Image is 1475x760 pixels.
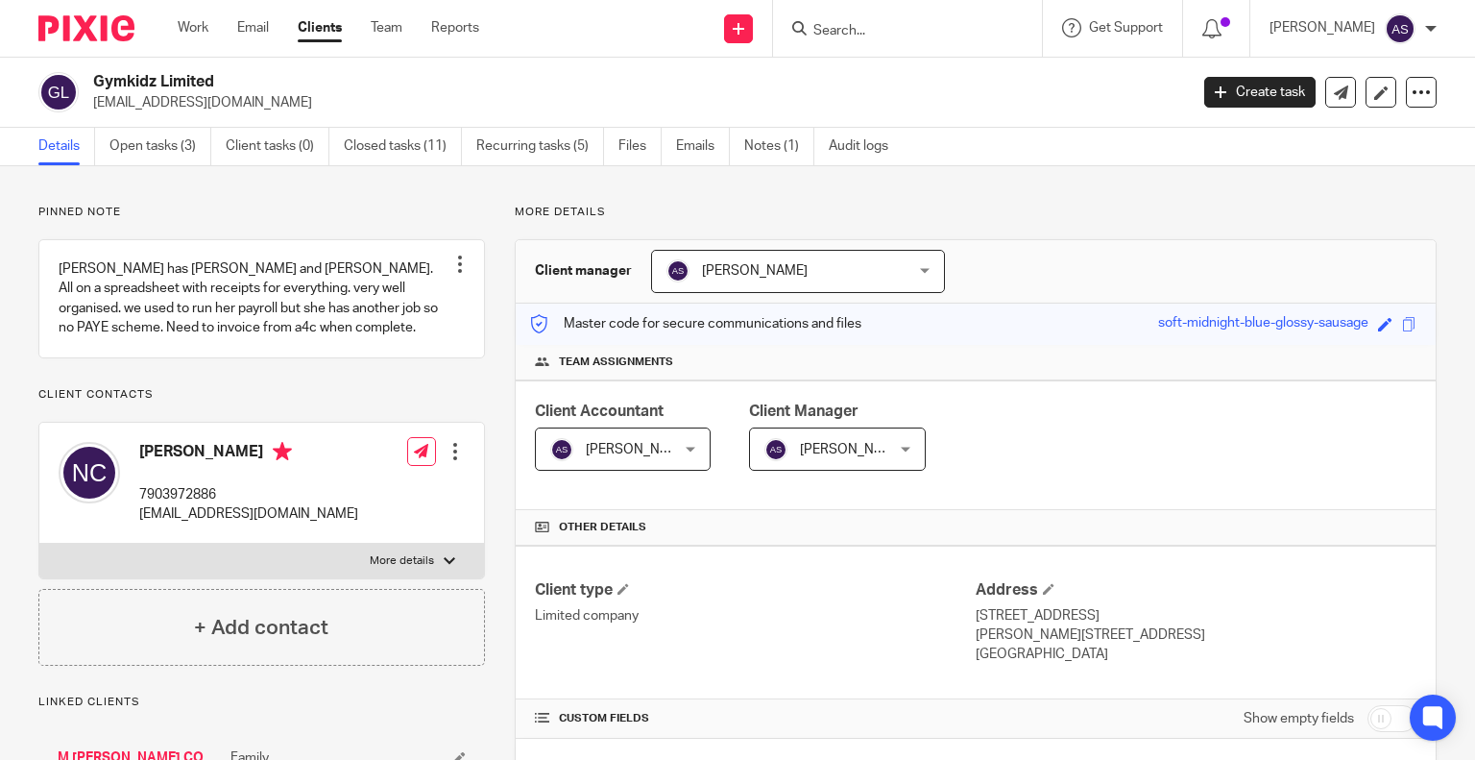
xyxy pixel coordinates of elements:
[344,128,462,165] a: Closed tasks (11)
[550,438,573,461] img: svg%3E
[1269,18,1375,37] p: [PERSON_NAME]
[1244,709,1354,728] label: Show empty fields
[586,443,691,456] span: [PERSON_NAME]
[559,355,673,370] span: Team assignments
[976,606,1416,625] p: [STREET_ADDRESS]
[535,261,632,281] h3: Client manager
[38,205,485,220] p: Pinned note
[829,128,903,165] a: Audit logs
[535,404,664,419] span: Client Accountant
[237,18,269,37] a: Email
[749,404,858,419] span: Client Manager
[1158,313,1368,335] div: soft-midnight-blue-glossy-sausage
[476,128,604,165] a: Recurring tasks (5)
[38,695,485,710] p: Linked clients
[178,18,208,37] a: Work
[676,128,730,165] a: Emails
[1089,21,1163,35] span: Get Support
[370,553,434,569] p: More details
[139,504,358,524] p: [EMAIL_ADDRESS][DOMAIN_NAME]
[800,443,906,456] span: [PERSON_NAME]
[273,442,292,461] i: Primary
[431,18,479,37] a: Reports
[515,205,1437,220] p: More details
[38,387,485,403] p: Client contacts
[1204,77,1316,108] a: Create task
[139,485,358,504] p: 7903972886
[59,442,120,503] img: svg%3E
[618,128,662,165] a: Files
[811,23,984,40] input: Search
[976,625,1416,645] p: [PERSON_NAME][STREET_ADDRESS]
[38,15,134,41] img: Pixie
[976,580,1416,601] h4: Address
[1385,13,1415,44] img: svg%3E
[535,711,976,726] h4: CUSTOM FIELDS
[530,314,861,333] p: Master code for secure communications and files
[93,93,1175,112] p: [EMAIL_ADDRESS][DOMAIN_NAME]
[226,128,329,165] a: Client tasks (0)
[371,18,402,37] a: Team
[764,438,787,461] img: svg%3E
[702,264,808,278] span: [PERSON_NAME]
[535,606,976,625] p: Limited company
[298,18,342,37] a: Clients
[559,520,646,535] span: Other details
[38,128,95,165] a: Details
[38,72,79,112] img: svg%3E
[976,645,1416,664] p: [GEOGRAPHIC_DATA]
[93,72,959,92] h2: Gymkidz Limited
[139,442,358,466] h4: [PERSON_NAME]
[535,580,976,601] h4: Client type
[666,259,689,282] img: svg%3E
[109,128,211,165] a: Open tasks (3)
[194,613,328,643] h4: + Add contact
[744,128,814,165] a: Notes (1)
